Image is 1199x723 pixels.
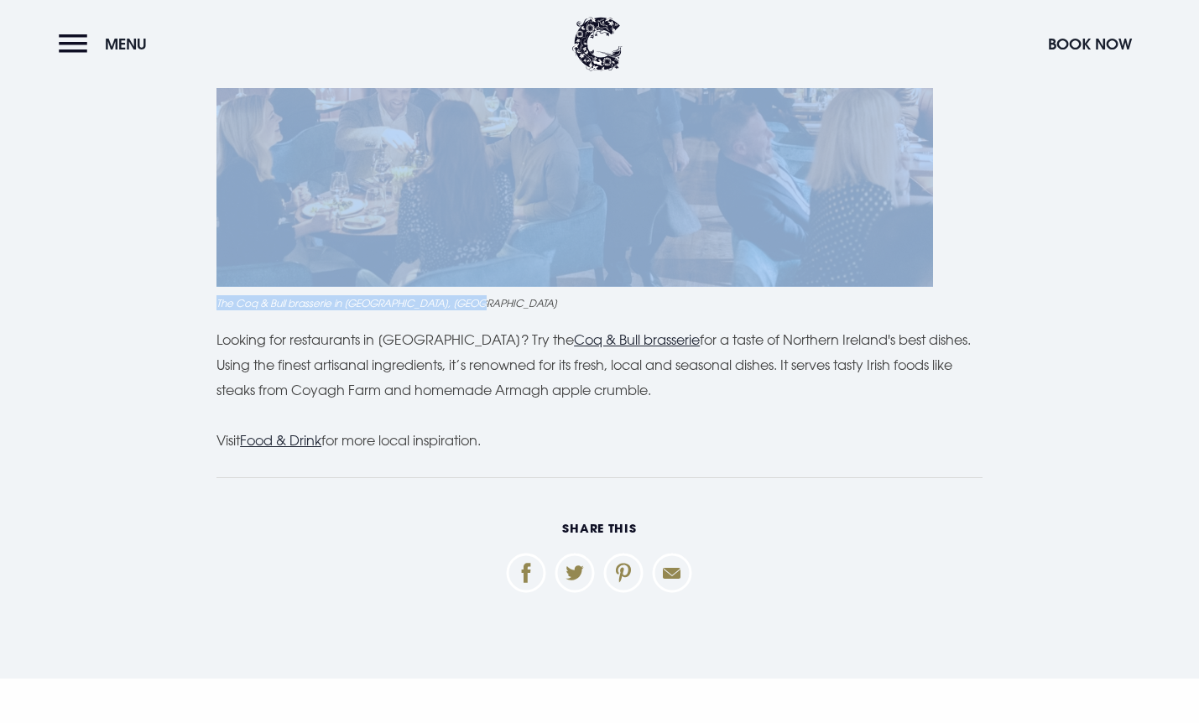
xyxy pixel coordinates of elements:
p: Looking for restaurants in [GEOGRAPHIC_DATA]? Try the for a taste of Northern Ireland's best dish... [216,327,983,403]
a: Coq & Bull brasserie [574,331,700,348]
button: Menu [59,26,155,62]
p: Visit for more local inspiration. [216,428,983,453]
a: Food & Drink [240,432,321,449]
h6: Share This [216,520,983,536]
img: Clandeboye Lodge [572,17,623,71]
figcaption: The Coq & Bull brasserie in [GEOGRAPHIC_DATA], [GEOGRAPHIC_DATA] [216,295,983,310]
button: Book Now [1040,26,1140,62]
span: Menu [105,34,147,54]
